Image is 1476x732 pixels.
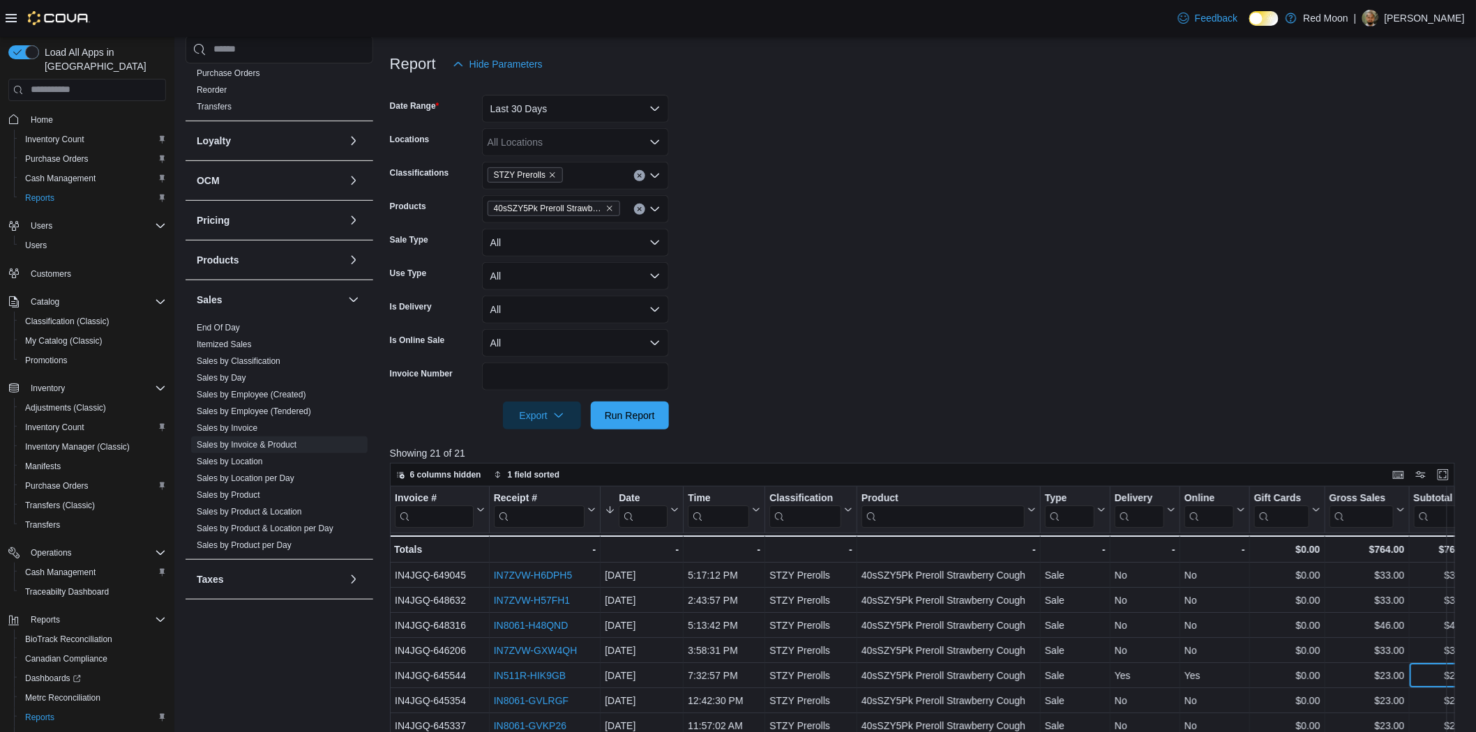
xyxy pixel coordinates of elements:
[1329,491,1404,527] button: Gross Sales
[25,218,58,234] button: Users
[20,313,166,330] span: Classification (Classic)
[25,380,166,397] span: Inventory
[197,67,260,78] span: Purchase Orders
[20,709,166,726] span: Reports
[395,491,474,505] div: Invoice #
[25,266,77,282] a: Customers
[197,522,333,533] span: Sales by Product & Location per Day
[1390,466,1407,483] button: Keyboard shortcuts
[688,491,760,527] button: Time
[391,466,487,483] button: 6 columns hidden
[605,541,679,558] div: -
[488,167,563,183] span: STZY Prerolls
[20,439,166,455] span: Inventory Manager (Classic)
[688,592,760,609] div: 2:43:57 PM
[494,595,570,606] a: IN7ZVW-H57FH1
[14,582,172,602] button: Traceabilty Dashboard
[494,201,603,215] span: 40sSZY5Pk Preroll Strawberry Cough
[20,478,94,494] a: Purchase Orders
[482,329,669,357] button: All
[14,476,172,496] button: Purchase Orders
[482,95,669,123] button: Last 30 Days
[25,500,95,511] span: Transfers (Classic)
[31,614,60,625] span: Reports
[20,458,66,475] a: Manifests
[25,673,81,684] span: Dashboards
[25,611,66,628] button: Reports
[197,292,223,306] h3: Sales
[186,319,373,558] div: Sales
[1115,491,1164,505] div: Delivery
[494,620,568,631] a: IN8061-H48QND
[197,505,302,517] span: Sales by Product & Location
[197,539,292,550] span: Sales by Product per Day
[197,322,240,332] a: End Of Day
[25,380,70,397] button: Inventory
[390,446,1466,460] p: Showing 21 of 21
[25,153,89,165] span: Purchase Orders
[14,169,172,188] button: Cash Management
[20,689,106,706] a: Metrc Reconciliation
[20,151,94,167] a: Purchase Orders
[619,491,668,527] div: Date
[20,237,166,254] span: Users
[25,519,60,531] span: Transfers
[3,292,172,312] button: Catalog
[197,439,296,450] span: Sales by Invoice & Product
[345,171,362,188] button: OCM
[494,541,596,558] div: -
[494,670,566,681] a: IN511R-HIK9GB
[769,491,852,527] button: Classification
[25,355,68,366] span: Promotions
[14,398,172,418] button: Adjustments (Classic)
[20,333,108,349] a: My Catalog (Classic)
[1254,541,1320,558] div: $0.00
[20,564,166,581] span: Cash Management
[20,439,135,455] a: Inventory Manager (Classic)
[20,131,166,148] span: Inventory Count
[1184,491,1245,527] button: Online
[197,406,311,415] a: Sales by Employee (Tendered)
[1184,541,1245,558] div: -
[14,437,172,457] button: Inventory Manager (Classic)
[197,292,342,306] button: Sales
[1184,567,1245,584] div: No
[20,190,166,206] span: Reports
[494,168,545,182] span: STZY Prerolls
[769,567,852,584] div: STZY Prerolls
[1195,11,1237,25] span: Feedback
[447,50,548,78] button: Hide Parameters
[197,472,294,483] span: Sales by Location per Day
[3,109,172,130] button: Home
[688,567,760,584] div: 5:17:12 PM
[390,201,426,212] label: Products
[395,592,485,609] div: IN4JGQ-648632
[1329,491,1393,527] div: Gross Sales
[14,649,172,669] button: Canadian Compliance
[197,439,296,449] a: Sales by Invoice & Product
[1045,567,1106,584] div: Sale
[197,68,260,77] a: Purchase Orders
[494,645,578,656] a: IN7ZVW-GXW4QH
[3,264,172,284] button: Customers
[1413,567,1474,584] div: $33.00
[20,458,166,475] span: Manifests
[14,457,172,476] button: Manifests
[28,11,90,25] img: Cova
[197,456,263,466] a: Sales by Location
[197,489,260,499] a: Sales by Product
[25,634,112,645] span: BioTrack Reconciliation
[25,422,84,433] span: Inventory Count
[1115,491,1175,527] button: Delivery
[548,171,557,179] button: Remove STZY Prerolls from selection in this group
[197,101,232,111] a: Transfers
[1413,592,1474,609] div: $33.00
[197,473,294,482] a: Sales by Location per Day
[1304,10,1349,26] p: Red Moon
[14,188,172,208] button: Reports
[482,296,669,323] button: All
[494,570,573,581] a: IN7ZVW-H6DPH5
[197,572,342,586] button: Taxes
[1435,466,1452,483] button: Enter fullscreen
[25,293,166,310] span: Catalog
